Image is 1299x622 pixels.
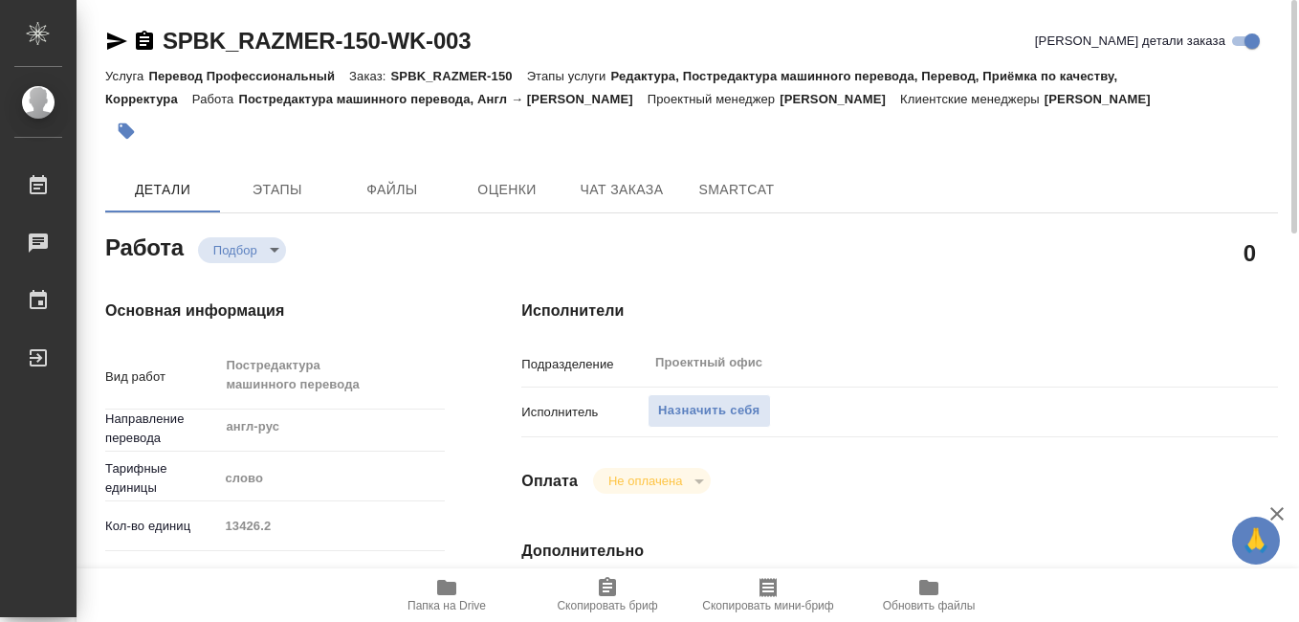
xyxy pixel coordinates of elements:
[521,300,1278,322] h4: Исполнители
[1240,521,1272,561] span: 🙏
[780,92,900,106] p: [PERSON_NAME]
[603,473,688,489] button: Не оплачена
[105,229,184,263] h2: Работа
[117,178,209,202] span: Детали
[900,92,1045,106] p: Клиентские менеджеры
[1035,32,1225,51] span: [PERSON_NAME] детали заказа
[105,69,1117,106] p: Редактура, Постредактура машинного перевода, Перевод, Приёмка по качеству, Корректура
[1045,92,1165,106] p: [PERSON_NAME]
[648,92,780,106] p: Проектный менеджер
[366,568,527,622] button: Папка на Drive
[521,540,1278,563] h4: Дополнительно
[527,69,611,83] p: Этапы услуги
[521,355,648,374] p: Подразделение
[105,30,128,53] button: Скопировать ссылку для ЯМессенджера
[218,560,445,592] div: Техника
[163,28,471,54] a: SPBK_RAZMER-150-WK-003
[198,237,286,263] div: Подбор
[407,599,486,612] span: Папка на Drive
[238,92,647,106] p: Постредактура машинного перевода, Англ → [PERSON_NAME]
[688,568,848,622] button: Скопировать мини-бриф
[521,470,578,493] h4: Оплата
[192,92,239,106] p: Работа
[391,69,527,83] p: SPBK_RAZMER-150
[105,566,218,586] p: Общая тематика
[702,599,833,612] span: Скопировать мини-бриф
[218,462,445,495] div: слово
[105,69,148,83] p: Услуга
[648,394,770,428] button: Назначить себя
[1244,236,1256,269] h2: 0
[105,110,147,152] button: Добавить тэг
[658,400,760,422] span: Назначить себя
[346,178,438,202] span: Файлы
[208,242,263,258] button: Подбор
[461,178,553,202] span: Оценки
[218,512,445,540] input: Пустое поле
[557,599,657,612] span: Скопировать бриф
[527,568,688,622] button: Скопировать бриф
[105,517,218,536] p: Кол-во единиц
[148,69,349,83] p: Перевод Профессиональный
[231,178,323,202] span: Этапы
[883,599,976,612] span: Обновить файлы
[105,410,218,448] p: Направление перевода
[105,300,445,322] h4: Основная информация
[521,403,648,422] p: Исполнитель
[593,468,711,494] div: Подбор
[105,367,218,387] p: Вид работ
[349,69,390,83] p: Заказ:
[1232,517,1280,565] button: 🙏
[848,568,1009,622] button: Обновить файлы
[133,30,156,53] button: Скопировать ссылку
[691,178,782,202] span: SmartCat
[105,459,218,498] p: Тарифные единицы
[576,178,668,202] span: Чат заказа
